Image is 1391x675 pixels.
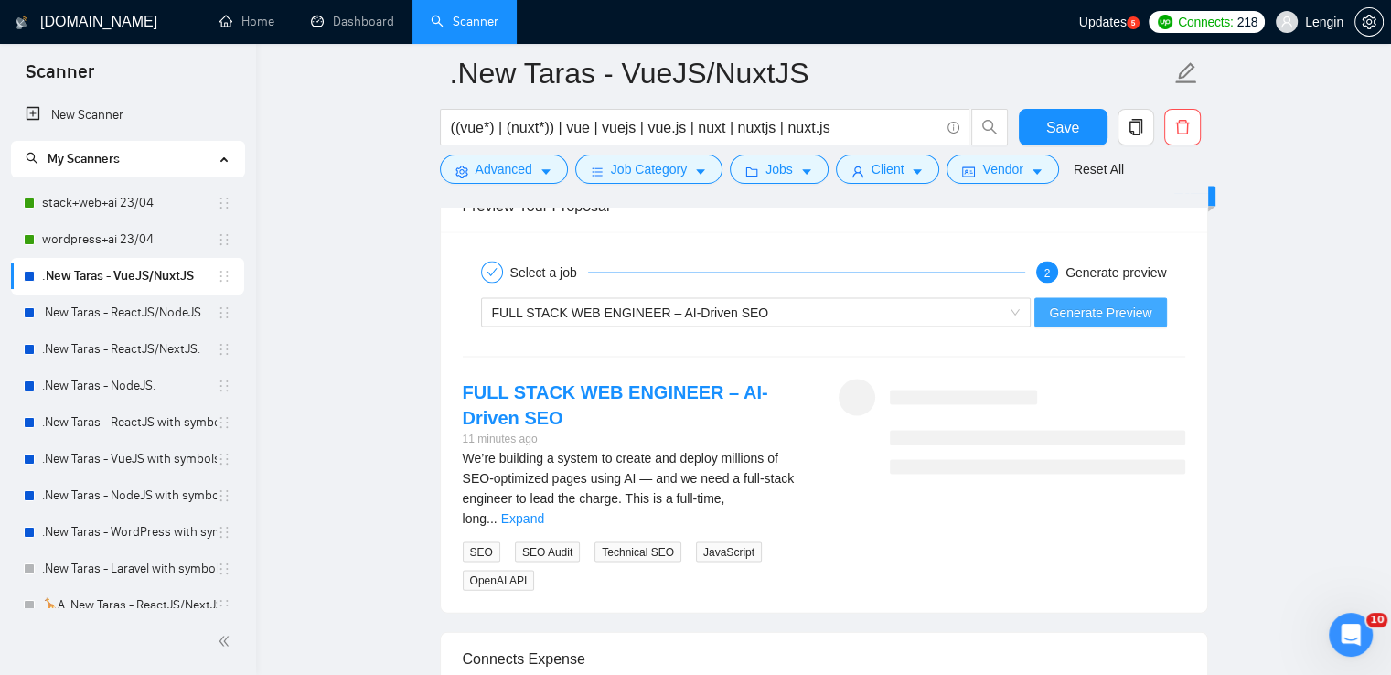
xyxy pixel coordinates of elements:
li: stack+web+ai 23/04 [11,185,244,221]
a: Reset All [1074,159,1124,179]
span: check [487,267,498,278]
a: setting [1354,15,1384,29]
img: logo [16,8,28,37]
li: .New Taras - VueJS/NuxtJS [11,258,244,295]
span: Generate Preview [1049,303,1151,323]
span: copy [1118,119,1153,135]
a: .New Taras - VueJS with symbols [42,441,217,477]
button: search [971,109,1008,145]
a: stack+web+ai 23/04 [42,185,217,221]
a: FULL STACK WEB ENGINEER – AI-Driven SEO [463,382,768,428]
span: bars [591,165,604,178]
span: FULL STACK WEB ENGINEER – AI-Driven SEO [492,305,769,320]
a: .New Taras - ReactJS/NodeJS. [42,295,217,331]
span: folder [745,165,758,178]
li: 🦒A .New Taras - ReactJS/NextJS usual 23/04 [11,587,244,624]
div: Select a job [510,262,588,284]
button: Generate Preview [1034,298,1166,327]
iframe: Intercom live chat [1329,613,1373,657]
button: copy [1118,109,1154,145]
span: holder [217,452,231,466]
span: caret-down [540,165,552,178]
button: Save [1019,109,1107,145]
li: .New Taras - WordPress with symbols [11,514,244,551]
li: .New Taras - Laravel with symbols [11,551,244,587]
span: search [972,119,1007,135]
span: Technical SEO [594,542,681,562]
span: user [851,165,864,178]
li: .New Taras - VueJS with symbols [11,441,244,477]
div: Generate preview [1065,262,1167,284]
span: New [1182,189,1207,204]
span: 2 [1044,267,1051,280]
div: We’re building a system to create and deploy millions of SEO-optimized pages using AI — and we ne... [463,448,809,529]
li: New Scanner [11,97,244,134]
span: holder [217,379,231,393]
span: holder [217,598,231,613]
button: settingAdvancedcaret-down [440,155,568,184]
a: homeHome [219,14,274,29]
span: My Scanners [48,151,120,166]
li: .New Taras - NodeJS with symbols [11,477,244,514]
span: holder [217,525,231,540]
span: setting [455,165,468,178]
a: .New Taras - NodeJS with symbols [42,477,217,514]
input: Search Freelance Jobs... [451,116,939,139]
span: user [1280,16,1293,28]
span: holder [217,562,231,576]
span: search [26,152,38,165]
div: 11 minutes ago [463,431,809,448]
span: holder [217,488,231,503]
span: Client [872,159,904,179]
span: idcard [962,165,975,178]
a: .New Taras - NodeJS. [42,368,217,404]
span: delete [1165,119,1200,135]
button: folderJobscaret-down [730,155,829,184]
span: setting [1355,15,1383,29]
span: Advanced [476,159,532,179]
img: upwork-logo.png [1158,15,1172,29]
button: setting [1354,7,1384,37]
span: Scanner [11,59,109,97]
a: Expand [501,511,544,526]
a: dashboardDashboard [311,14,394,29]
span: ... [487,511,498,526]
span: caret-down [800,165,813,178]
button: barsJob Categorycaret-down [575,155,722,184]
a: .New Taras - Laravel with symbols [42,551,217,587]
span: caret-down [911,165,924,178]
span: SEO [463,542,500,562]
span: We’re building a system to create and deploy millions of SEO-optimized pages using AI — and we ne... [463,451,795,526]
span: holder [217,305,231,320]
li: .New Taras - ReactJS with symbols [11,404,244,441]
span: holder [217,342,231,357]
span: edit [1174,61,1198,85]
li: .New Taras - ReactJS/NodeJS. [11,295,244,331]
span: holder [217,196,231,210]
a: .New Taras - WordPress with symbols [42,514,217,551]
span: double-left [218,632,236,650]
li: wordpress+ai 23/04 [11,221,244,258]
span: SEO Audit [515,542,580,562]
span: holder [217,232,231,247]
span: Vendor [982,159,1022,179]
a: .New Taras - ReactJS/NextJS. [42,331,217,368]
input: Scanner name... [450,50,1171,96]
a: .New Taras - VueJS/NuxtJS [42,258,217,295]
a: New Scanner [26,97,230,134]
span: 218 [1236,12,1257,32]
span: caret-down [694,165,707,178]
a: searchScanner [431,14,498,29]
span: Jobs [765,159,793,179]
span: holder [217,415,231,430]
span: Save [1046,116,1079,139]
span: holder [217,269,231,284]
span: Job Category [611,159,687,179]
li: .New Taras - ReactJS/NextJS. [11,331,244,368]
span: JavaScript [696,542,762,562]
button: delete [1164,109,1201,145]
a: 🦒A .New Taras - ReactJS/NextJS usual 23/04 [42,587,217,624]
span: My Scanners [26,151,120,166]
span: Updates [1079,15,1127,29]
text: 5 [1131,19,1136,27]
